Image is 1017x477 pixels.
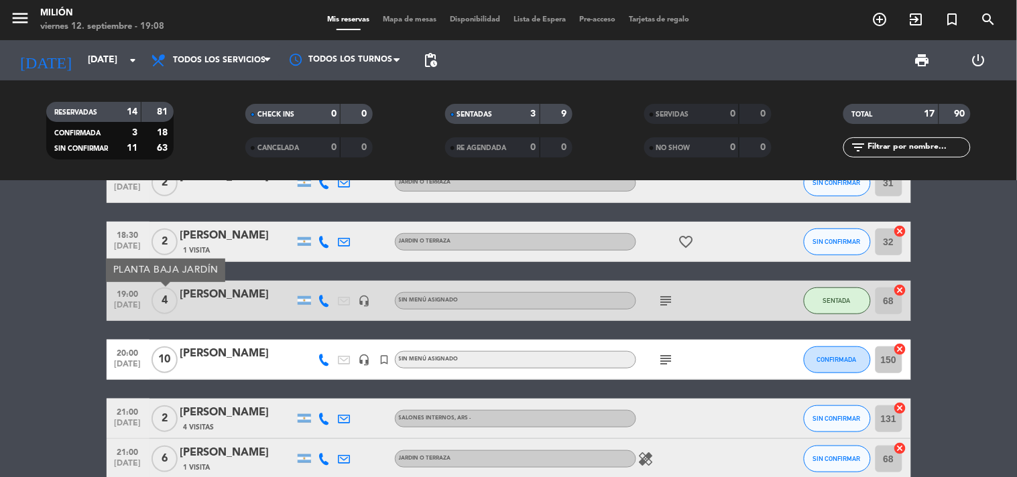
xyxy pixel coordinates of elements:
span: JARDIN o TERRAZA [399,180,451,185]
span: 2 [152,405,178,432]
span: Sin menú asignado [399,356,459,362]
strong: 0 [331,109,337,119]
span: SENTADAS [457,111,493,118]
i: exit_to_app [908,11,924,27]
strong: 18 [157,128,170,137]
input: Filtrar por nombre... [866,140,970,155]
span: [DATE] [111,459,145,474]
span: SIN CONFIRMAR [813,455,861,462]
strong: 0 [561,143,569,152]
span: SIN CONFIRMAR [813,415,861,422]
strong: 11 [127,143,137,153]
span: [DATE] [111,419,145,434]
span: 19:00 [111,285,145,301]
span: 4 [152,287,178,314]
i: subject [658,293,674,309]
span: SIN CONFIRMAR [813,238,861,245]
span: RESERVADAS [54,109,97,116]
span: [DATE] [111,301,145,316]
span: SALONES INTERNOS [399,415,471,421]
span: RE AGENDADA [457,145,507,151]
button: SIN CONFIRMAR [804,169,871,196]
span: 4 Visitas [184,422,215,433]
div: [PERSON_NAME] [180,444,294,462]
strong: 9 [561,109,569,119]
span: Todos los servicios [173,56,265,65]
div: [PERSON_NAME] [180,404,294,421]
strong: 14 [127,107,137,117]
span: TOTAL [851,111,872,118]
strong: 3 [132,128,137,137]
i: power_settings_new [971,52,987,68]
i: [DATE] [10,46,81,75]
i: turned_in_not [945,11,961,27]
span: NO SHOW [656,145,691,151]
i: search [981,11,997,27]
strong: 0 [730,109,735,119]
span: , ARS - [455,415,471,421]
button: SIN CONFIRMAR [804,405,871,432]
div: PLANTA BAJA JARDÍN [106,259,225,282]
strong: 0 [362,143,370,152]
span: 21:00 [111,403,145,419]
span: JARDIN o TERRAZA [399,238,451,244]
span: SENTADA [823,297,851,304]
span: 2 [152,228,178,255]
span: 1 Visita [184,245,211,256]
i: headset_mic [359,295,371,307]
i: filter_list [850,139,866,155]
strong: 81 [157,107,170,117]
span: [DATE] [111,360,145,375]
strong: 0 [362,109,370,119]
i: cancel [894,401,907,415]
span: [DATE] [111,242,145,257]
span: 10 [152,346,178,373]
i: cancel [894,441,907,455]
span: print [914,52,931,68]
button: SIN CONFIRMAR [804,446,871,472]
span: SIN CONFIRMAR [54,145,108,152]
span: 18:30 [111,226,145,242]
i: cancel [894,224,907,238]
strong: 0 [760,143,768,152]
span: Sin menú asignado [399,297,459,303]
strong: 3 [531,109,536,119]
span: 20:00 [111,344,145,360]
button: CONFIRMADA [804,346,871,373]
span: 21:00 [111,444,145,459]
i: cancel [894,342,907,356]
div: [PERSON_NAME] [180,227,294,245]
div: [PERSON_NAME] [180,345,294,362]
div: LOG OUT [951,40,1007,80]
strong: 63 [157,143,170,153]
strong: 17 [924,109,935,119]
i: arrow_drop_down [125,52,141,68]
i: favorite_border [678,234,695,250]
strong: 90 [955,109,968,119]
span: Tarjetas de regalo [622,16,697,23]
i: headset_mic [359,354,371,366]
span: 2 [152,169,178,196]
strong: 0 [760,109,768,119]
button: menu [10,8,30,33]
strong: 0 [730,143,735,152]
i: menu [10,8,30,28]
span: 1 Visita [184,462,211,473]
span: CHECK INS [257,111,294,118]
button: SENTADA [804,287,871,314]
button: SIN CONFIRMAR [804,228,871,255]
i: cancel [894,283,907,297]
span: Disponibilidad [443,16,507,23]
span: [DATE] [111,183,145,198]
span: Pre-acceso [573,16,622,23]
div: viernes 12. septiembre - 19:08 [40,20,164,33]
span: Lista de Espera [507,16,573,23]
span: 6 [152,446,178,472]
span: Mis reservas [320,16,376,23]
div: Milión [40,7,164,20]
strong: 0 [531,143,536,152]
span: JARDIN o TERRAZA [399,456,451,461]
i: add_circle_outline [872,11,888,27]
div: [PERSON_NAME] [180,286,294,303]
span: SIN CONFIRMAR [813,179,861,186]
